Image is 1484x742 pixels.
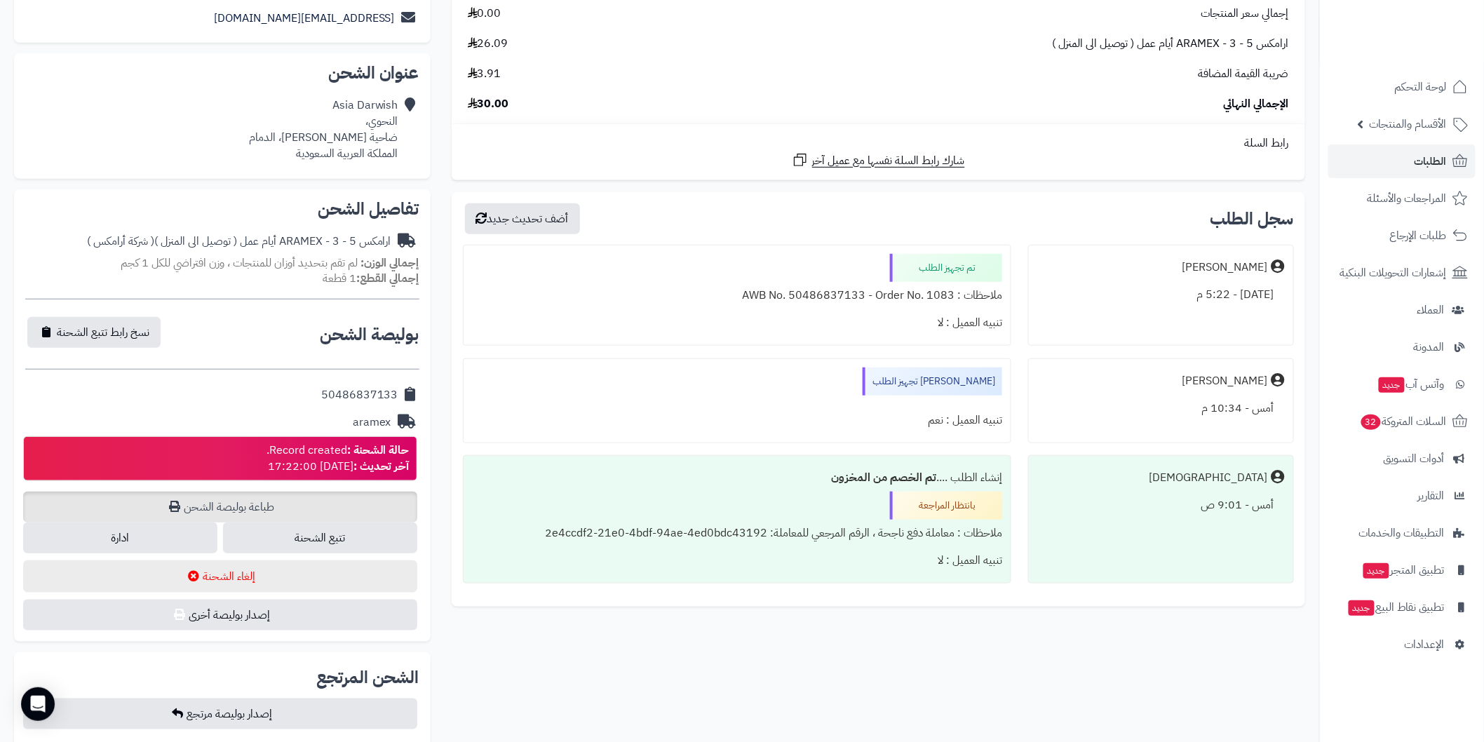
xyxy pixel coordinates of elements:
a: الطلبات [1328,144,1476,178]
div: أمس - 10:34 م [1037,395,1285,422]
a: [EMAIL_ADDRESS][DOMAIN_NAME] [214,10,395,27]
strong: آخر تحديث : [353,458,410,475]
b: تم الخصم من المخزون [831,469,936,486]
a: الإعدادات [1328,628,1476,661]
div: [PERSON_NAME] [1182,373,1268,389]
button: إصدار بوليصة مرتجع [23,699,417,729]
span: أدوات التسويق [1384,449,1445,468]
span: المدونة [1414,337,1445,357]
span: العملاء [1417,300,1445,320]
a: تتبع الشحنة [223,522,417,553]
span: جديد [1363,563,1389,579]
span: لم تقم بتحديد أوزان للمنتجات ، وزن افتراضي للكل 1 كجم [121,255,358,271]
span: نسخ رابط تتبع الشحنة [57,324,149,341]
h2: عنوان الشحن [25,65,419,81]
span: ضريبة القيمة المضافة [1199,66,1289,82]
strong: إجمالي القطع: [356,270,419,287]
div: بانتظار المراجعة [890,492,1002,520]
div: aramex [353,414,391,431]
span: الأقسام والمنتجات [1370,114,1447,134]
a: شارك رابط السلة نفسها مع عميل آخر [792,151,965,169]
span: طلبات الإرجاع [1390,226,1447,245]
div: ملاحظات : AWB No. 50486837133 - Order No. 1083 [472,282,1002,309]
h2: بوليصة الشحن [320,326,419,343]
a: تطبيق المتجرجديد [1328,553,1476,587]
div: ارامكس ARAMEX - 3 - 5 أيام عمل ( توصيل الى المنزل ) [87,234,391,250]
a: طلبات الإرجاع [1328,219,1476,252]
span: 0.00 [468,6,501,22]
img: logo-2.png [1389,33,1471,62]
a: تطبيق نقاط البيعجديد [1328,591,1476,624]
span: وآتس آب [1377,375,1445,394]
div: إنشاء الطلب .... [472,464,1002,492]
div: تنبيه العميل : لا [472,309,1002,337]
span: السلات المتروكة [1360,412,1447,431]
span: 30.00 [468,96,509,112]
span: التطبيقات والخدمات [1359,523,1445,543]
div: [DATE] - 5:22 م [1037,281,1285,309]
button: نسخ رابط تتبع الشحنة [27,317,161,348]
a: لوحة التحكم [1328,70,1476,104]
div: Record created. [DATE] 17:22:00 [267,443,410,475]
span: إجمالي سعر المنتجات [1201,6,1289,22]
span: 26.09 [468,36,508,52]
button: أضف تحديث جديد [465,203,580,234]
div: رابط السلة [457,135,1300,151]
a: طباعة بوليصة الشحن [23,492,417,522]
button: إصدار بوليصة أخرى [23,600,417,630]
small: 1 قطعة [323,270,419,287]
a: المدونة [1328,330,1476,364]
span: ارامكس ARAMEX - 3 - 5 أيام عمل ( توصيل الى المنزل ) [1052,36,1289,52]
span: لوحة التحكم [1395,77,1447,97]
span: جديد [1349,600,1375,616]
a: أدوات التسويق [1328,442,1476,475]
div: [PERSON_NAME] تجهيز الطلب [863,367,1002,396]
div: 50486837133 [321,387,398,403]
div: تم تجهيز الطلب [890,254,1002,282]
span: الإعدادات [1405,635,1445,654]
div: Open Intercom Messenger [21,687,55,721]
div: ملاحظات : معاملة دفع ناجحة ، الرقم المرجعي للمعاملة: 2e4ccdf2-21e0-4bdf-94ae-4ed0bdc43192 [472,520,1002,547]
a: التطبيقات والخدمات [1328,516,1476,550]
div: تنبيه العميل : لا [472,547,1002,574]
a: التقارير [1328,479,1476,513]
button: إلغاء الشحنة [23,560,417,593]
a: وآتس آبجديد [1328,367,1476,401]
span: 32 [1361,414,1382,430]
span: الطلبات [1415,151,1447,171]
a: السلات المتروكة32 [1328,405,1476,438]
a: العملاء [1328,293,1476,327]
div: تنبيه العميل : نعم [472,407,1002,434]
span: إشعارات التحويلات البنكية [1340,263,1447,283]
span: تطبيق نقاط البيع [1347,598,1445,617]
div: [PERSON_NAME] [1182,259,1268,276]
strong: إجمالي الوزن: [360,255,419,271]
h3: سجل الطلب [1210,210,1294,227]
span: 3.91 [468,66,501,82]
span: التقارير [1418,486,1445,506]
a: المراجعات والأسئلة [1328,182,1476,215]
span: تطبيق المتجر [1362,560,1445,580]
a: ادارة [23,522,217,553]
h2: الشحن المرتجع [316,669,419,686]
h2: تفاصيل الشحن [25,201,419,217]
span: الإجمالي النهائي [1224,96,1289,112]
div: [DEMOGRAPHIC_DATA] [1149,470,1268,486]
strong: حالة الشحنة : [347,442,410,459]
span: المراجعات والأسئلة [1368,189,1447,208]
a: إشعارات التحويلات البنكية [1328,256,1476,290]
div: Asia Darwish النحوي، ضاحية [PERSON_NAME]، الدمام المملكة العربية السعودية [249,97,398,161]
div: أمس - 9:01 ص [1037,492,1285,519]
span: شارك رابط السلة نفسها مع عميل آخر [812,153,965,169]
span: ( شركة أرامكس ) [87,233,154,250]
span: جديد [1379,377,1405,393]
